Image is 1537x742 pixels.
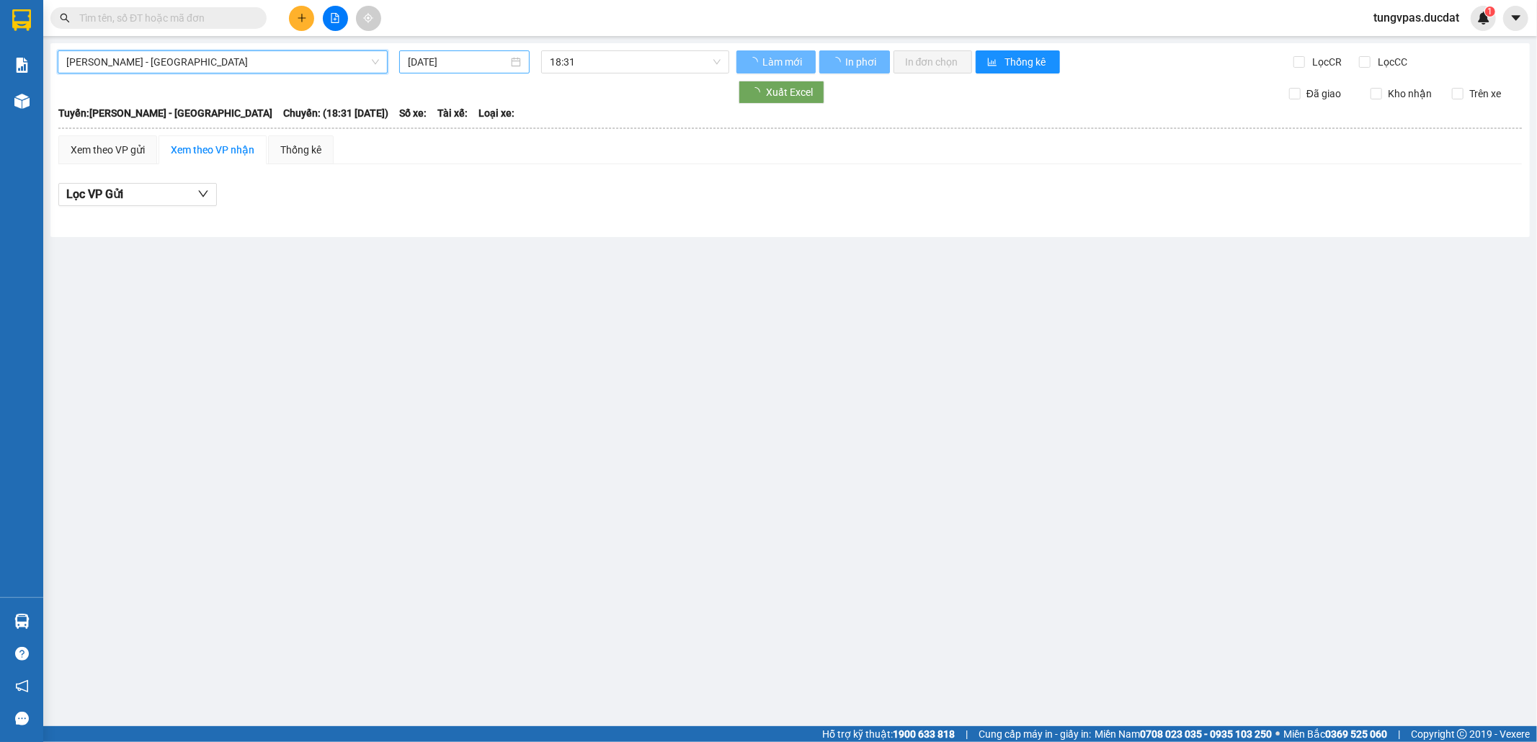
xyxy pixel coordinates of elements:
[399,105,427,121] span: Số xe:
[1140,728,1272,740] strong: 0708 023 035 - 0935 103 250
[14,614,30,629] img: warehouse-icon
[845,54,878,70] span: In phơi
[748,57,760,67] span: loading
[171,142,254,158] div: Xem theo VP nhận
[60,13,70,23] span: search
[979,726,1091,742] span: Cung cấp máy in - giấy in:
[739,81,824,104] button: Xuất Excel
[1301,86,1347,102] span: Đã giao
[14,58,30,73] img: solution-icon
[289,6,314,31] button: plus
[1398,726,1400,742] span: |
[330,13,340,23] span: file-add
[66,51,379,73] span: Gia Lai - Sài Gòn
[1373,54,1410,70] span: Lọc CC
[822,726,955,742] span: Hỗ trợ kỹ thuật:
[1325,728,1387,740] strong: 0369 525 060
[831,57,843,67] span: loading
[280,142,321,158] div: Thống kê
[976,50,1060,73] button: bar-chartThống kê
[58,107,272,119] b: Tuyến: [PERSON_NAME] - [GEOGRAPHIC_DATA]
[1485,6,1495,17] sup: 1
[966,726,968,742] span: |
[1005,54,1048,70] span: Thống kê
[15,679,29,693] span: notification
[1283,726,1387,742] span: Miền Bắc
[356,6,381,31] button: aim
[14,94,30,109] img: warehouse-icon
[197,188,209,200] span: down
[437,105,468,121] span: Tài xế:
[66,185,123,203] span: Lọc VP Gửi
[1457,729,1467,739] span: copyright
[762,54,804,70] span: Làm mới
[1477,12,1490,24] img: icon-new-feature
[58,183,217,206] button: Lọc VP Gửi
[987,57,999,68] span: bar-chart
[1503,6,1528,31] button: caret-down
[736,50,816,73] button: Làm mới
[478,105,514,121] span: Loại xe:
[550,51,720,73] span: 18:31
[1382,86,1438,102] span: Kho nhận
[71,142,145,158] div: Xem theo VP gửi
[819,50,890,73] button: In phơi
[12,9,31,31] img: logo-vxr
[297,13,307,23] span: plus
[1275,731,1280,737] span: ⚪️
[1487,6,1492,17] span: 1
[363,13,373,23] span: aim
[323,6,348,31] button: file-add
[408,54,508,70] input: 12/09/2025
[1464,86,1507,102] span: Trên xe
[1362,9,1471,27] span: tungvpas.ducdat
[79,10,249,26] input: Tìm tên, số ĐT hoặc mã đơn
[283,105,388,121] span: Chuyến: (18:31 [DATE])
[894,50,972,73] button: In đơn chọn
[1510,12,1523,24] span: caret-down
[15,712,29,725] span: message
[15,647,29,661] span: question-circle
[893,728,955,740] strong: 1900 633 818
[1307,54,1345,70] span: Lọc CR
[1095,726,1272,742] span: Miền Nam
